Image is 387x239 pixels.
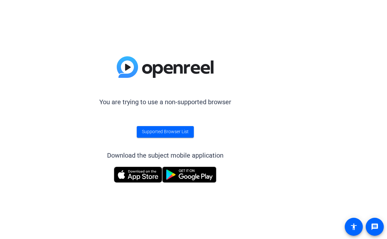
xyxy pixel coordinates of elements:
[142,128,189,135] span: Supported Browser List
[114,167,162,183] img: Download on the App Store
[137,126,194,138] a: Supported Browser List
[371,223,379,231] mat-icon: message
[162,167,216,183] img: Get it on Google Play
[350,223,358,231] mat-icon: accessibility
[107,151,223,160] div: Download the subject mobile application
[99,97,231,107] p: You are trying to use a non-supported browser
[117,56,213,78] img: blue-gradient.svg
